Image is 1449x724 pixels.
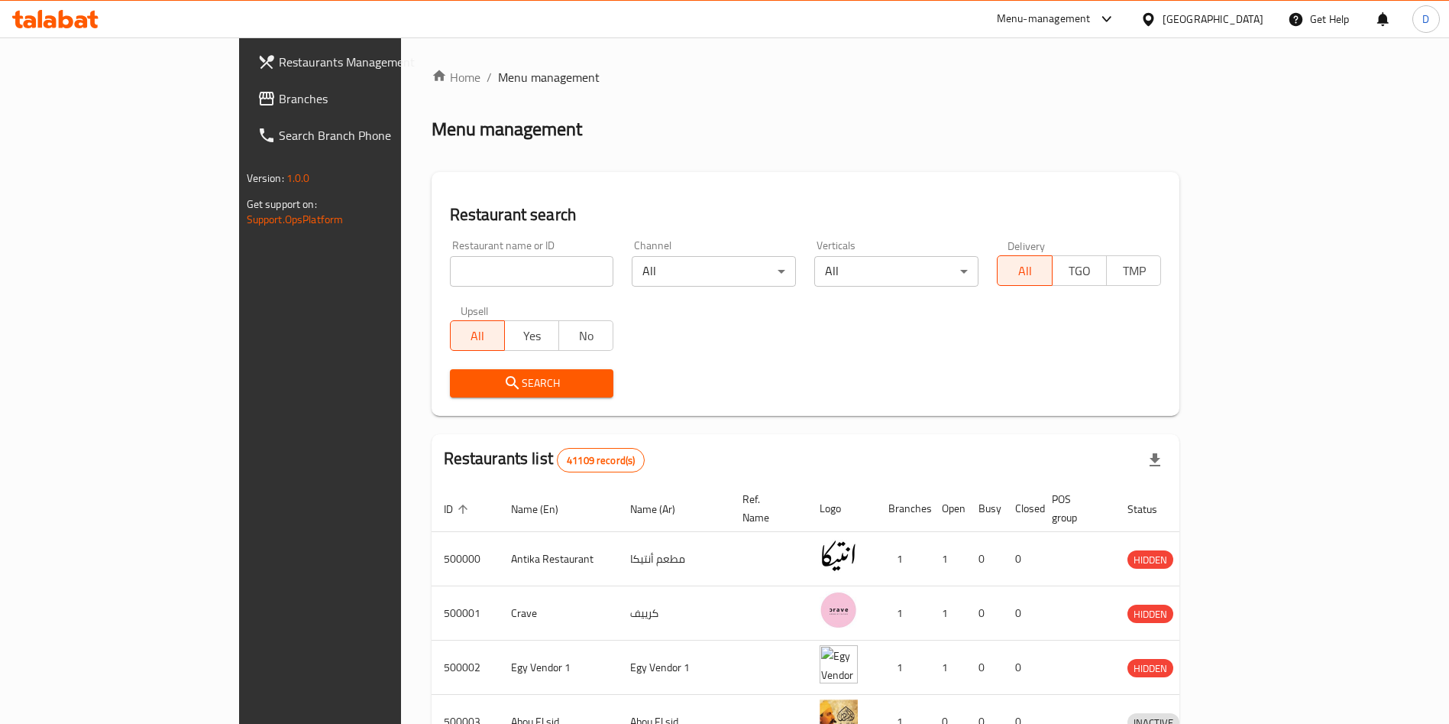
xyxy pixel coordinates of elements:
button: TGO [1052,255,1107,286]
h2: Restaurants list [444,447,645,472]
th: Branches [876,485,930,532]
h2: Restaurant search [450,203,1162,226]
img: Antika Restaurant [820,537,858,575]
span: Status [1127,500,1177,518]
span: Menu management [498,68,600,86]
div: [GEOGRAPHIC_DATA] [1163,11,1263,28]
td: 1 [876,586,930,641]
button: All [450,320,505,351]
td: 1 [930,586,966,641]
td: Egy Vendor 1 [618,641,730,695]
img: Egy Vendor 1 [820,645,858,683]
div: HIDDEN [1127,605,1173,623]
a: Restaurants Management [245,44,481,80]
span: Restaurants Management [279,53,469,71]
span: 1.0.0 [286,168,310,188]
span: 41109 record(s) [558,453,644,468]
span: TMP [1113,260,1155,282]
th: Logo [807,485,876,532]
td: 0 [966,641,1003,695]
span: Yes [511,325,553,347]
span: HIDDEN [1127,660,1173,677]
span: HIDDEN [1127,551,1173,569]
button: Yes [504,320,559,351]
td: Egy Vendor 1 [499,641,618,695]
div: All [632,256,796,287]
td: 0 [1003,586,1040,641]
a: Support.OpsPlatform [247,209,344,229]
button: No [558,320,613,351]
td: 1 [930,641,966,695]
span: TGO [1059,260,1101,282]
th: Open [930,485,966,532]
td: 1 [930,532,966,586]
span: ID [444,500,473,518]
span: Ref. Name [742,490,789,527]
nav: breadcrumb [432,68,1180,86]
td: 0 [966,532,1003,586]
span: Get support on: [247,194,317,214]
button: All [997,255,1052,286]
li: / [487,68,492,86]
span: Version: [247,168,284,188]
td: مطعم أنتيكا [618,532,730,586]
td: 0 [966,586,1003,641]
span: D [1422,11,1429,28]
td: 0 [1003,532,1040,586]
span: Search [462,374,602,393]
button: TMP [1106,255,1161,286]
span: No [565,325,607,347]
img: Crave [820,591,858,629]
div: Export file [1137,442,1173,479]
span: All [1004,260,1046,282]
span: Name (En) [511,500,578,518]
label: Upsell [461,305,489,316]
button: Search [450,369,614,398]
div: All [814,256,978,287]
span: All [457,325,499,347]
span: POS group [1052,490,1097,527]
span: Name (Ar) [630,500,695,518]
td: 1 [876,641,930,695]
td: 1 [876,532,930,586]
td: Antika Restaurant [499,532,618,586]
td: كرييف [618,586,730,641]
div: Total records count [557,448,645,472]
td: 0 [1003,641,1040,695]
span: Search Branch Phone [279,126,469,144]
a: Branches [245,80,481,117]
th: Busy [966,485,1003,532]
span: Branches [279,89,469,108]
input: Search for restaurant name or ID.. [450,256,614,287]
th: Closed [1003,485,1040,532]
td: Crave [499,586,618,641]
div: HIDDEN [1127,550,1173,569]
label: Delivery [1008,240,1046,251]
h2: Menu management [432,117,582,141]
a: Search Branch Phone [245,117,481,154]
span: HIDDEN [1127,605,1173,623]
div: Menu-management [997,10,1091,28]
